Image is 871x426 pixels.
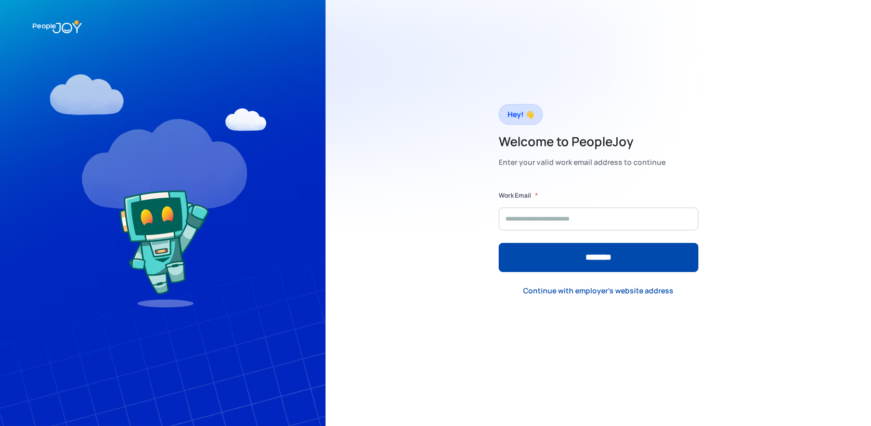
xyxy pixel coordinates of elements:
a: Continue with employer's website address [515,280,682,301]
label: Work Email [499,190,531,201]
form: Form [499,190,698,272]
h2: Welcome to PeopleJoy [499,133,666,150]
div: Continue with employer's website address [523,286,673,296]
div: Hey! 👋 [508,107,534,122]
div: Enter your valid work email address to continue [499,155,666,170]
